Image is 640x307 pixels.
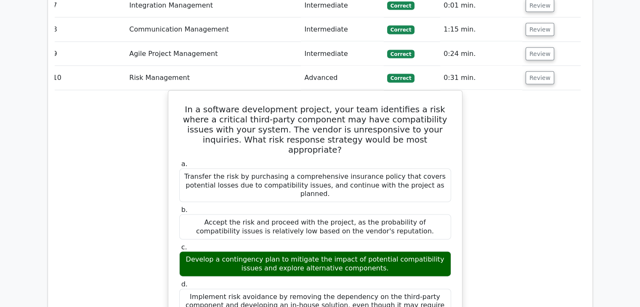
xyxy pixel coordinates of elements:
[181,206,188,214] span: b.
[526,71,554,85] button: Review
[526,23,554,36] button: Review
[440,66,522,90] td: 0:31 min.
[301,66,383,90] td: Advanced
[440,42,522,66] td: 0:24 min.
[526,48,554,61] button: Review
[179,251,451,277] div: Develop a contingency plan to mitigate the impact of potential compatibility issues and explore a...
[179,169,451,202] div: Transfer the risk by purchasing a comprehensive insurance policy that covers potential losses due...
[181,243,187,251] span: c.
[387,26,414,34] span: Correct
[50,66,126,90] td: 10
[387,2,414,10] span: Correct
[126,18,301,42] td: Communication Management
[301,42,383,66] td: Intermediate
[181,160,188,168] span: a.
[440,18,522,42] td: 1:15 min.
[126,42,301,66] td: Agile Project Management
[178,104,452,155] h5: In a software development project, your team identifies a risk where a critical third-party compo...
[301,18,383,42] td: Intermediate
[126,66,301,90] td: Risk Management
[50,18,126,42] td: 8
[179,214,451,240] div: Accept the risk and proceed with the project, as the probability of compatibility issues is relat...
[387,74,414,82] span: Correct
[50,42,126,66] td: 9
[387,50,414,58] span: Correct
[181,280,188,288] span: d.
